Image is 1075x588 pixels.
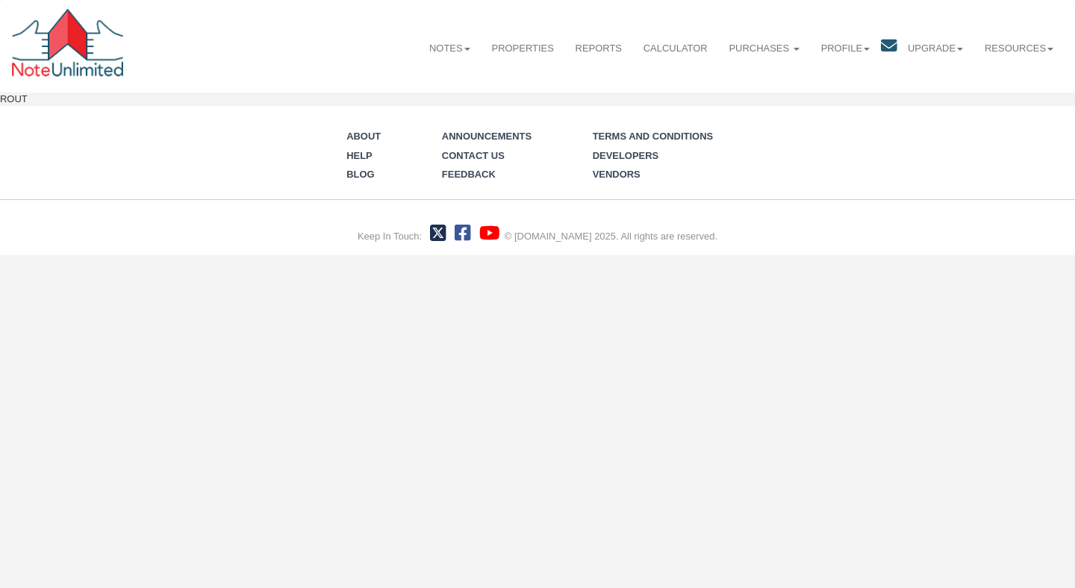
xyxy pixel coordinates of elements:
a: Developers [593,150,659,161]
a: Properties [481,31,564,67]
a: Profile [810,31,880,67]
a: Blog [346,169,374,180]
a: Reports [564,31,632,67]
a: Purchases [718,31,810,67]
a: Feedback [442,169,496,180]
a: Contact Us [442,150,505,161]
div: Keep In Touch: [358,230,422,244]
a: Vendors [593,169,641,180]
a: Upgrade [897,31,974,67]
a: Announcements [442,131,532,142]
a: Terms and Conditions [593,131,713,142]
a: About [346,131,381,142]
a: Resources [974,31,1065,67]
a: Help [346,150,373,161]
div: © [DOMAIN_NAME] 2025. All rights are reserved. [505,230,717,244]
a: Calculator [632,31,718,67]
a: Notes [419,31,482,67]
